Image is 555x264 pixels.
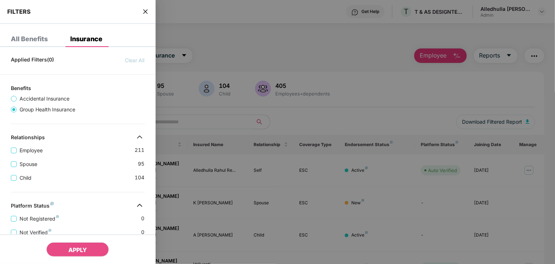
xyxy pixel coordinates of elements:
[68,246,87,254] span: APPLY
[138,160,145,168] span: 95
[134,131,145,143] img: svg+xml;base64,PHN2ZyB4bWxucz0iaHR0cDovL3d3dy53My5vcmcvMjAwMC9zdmciIHdpZHRoPSIzMiIgaGVpZ2h0PSIzMi...
[50,202,54,205] img: svg+xml;base64,PHN2ZyB4bWxucz0iaHR0cDovL3d3dy53My5vcmcvMjAwMC9zdmciIHdpZHRoPSI4IiBoZWlnaHQ9IjgiIH...
[11,134,45,143] div: Relationships
[17,215,62,223] span: Not Registered
[17,174,34,182] span: Child
[141,214,145,223] span: 0
[48,229,51,232] img: svg+xml;base64,PHN2ZyB4bWxucz0iaHR0cDovL3d3dy53My5vcmcvMjAwMC9zdmciIHdpZHRoPSI4IiBoZWlnaHQ9IjgiIH...
[141,228,145,237] span: 0
[17,229,54,237] span: Not Verified
[46,242,109,257] button: APPLY
[11,35,48,43] div: All Benefits
[17,160,40,168] span: Spouse
[70,35,102,43] div: Insurance
[143,8,148,15] span: close
[11,56,54,64] span: Applied Filters(0)
[11,203,54,211] div: Platform Status
[134,200,145,211] img: svg+xml;base64,PHN2ZyB4bWxucz0iaHR0cDovL3d3dy53My5vcmcvMjAwMC9zdmciIHdpZHRoPSIzMiIgaGVpZ2h0PSIzMi...
[135,174,145,182] span: 104
[56,215,59,218] img: svg+xml;base64,PHN2ZyB4bWxucz0iaHR0cDovL3d3dy53My5vcmcvMjAwMC9zdmciIHdpZHRoPSI4IiBoZWlnaHQ9IjgiIH...
[17,95,72,103] span: Accidental Insurance
[135,146,145,154] span: 211
[125,56,145,64] span: Clear All
[17,146,46,154] span: Employee
[7,8,31,15] span: FILTERS
[17,106,78,114] span: Group Health Insurance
